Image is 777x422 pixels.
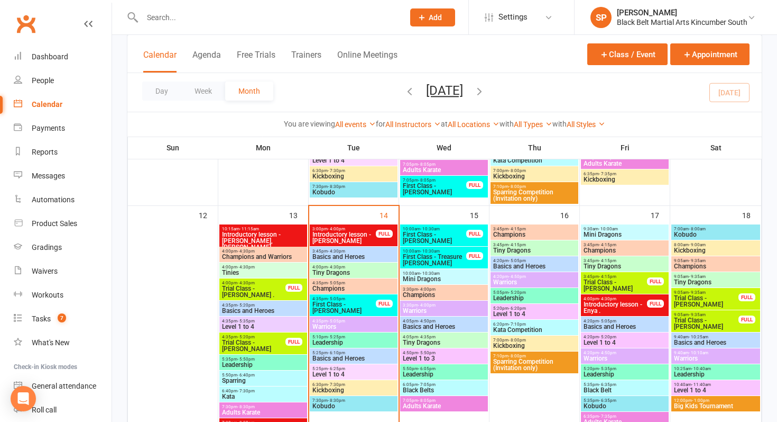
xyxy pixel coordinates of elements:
[14,283,112,307] a: Workouts
[221,339,286,352] span: Trial Class - [PERSON_NAME]
[583,335,667,339] span: 4:20pm
[567,120,605,129] a: All Styles
[328,227,345,231] span: - 4:00pm
[689,335,708,339] span: - 10:25am
[285,338,302,346] div: FULL
[499,120,514,128] strong: with
[493,157,576,164] span: Kata Competition
[508,322,526,327] span: - 7:10pm
[673,382,758,387] span: 10:40am
[402,319,486,324] span: 4:05pm
[493,231,576,238] span: Champions
[237,303,255,308] span: - 5:20pm
[689,274,706,279] span: - 9:35am
[617,17,747,27] div: Black Belt Martial Arts Kincumber South
[328,168,345,173] span: - 7:30pm
[418,303,436,308] span: - 4:00pm
[583,227,667,231] span: 9:30am
[583,258,667,263] span: 3:45pm
[583,297,647,301] span: 4:00pm
[418,366,436,371] span: - 6:05pm
[583,279,647,292] span: Trial Class - [PERSON_NAME]
[587,43,668,65] button: Class / Event
[328,265,345,270] span: - 4:30pm
[32,76,54,85] div: People
[508,274,526,279] span: - 4:50pm
[493,338,576,343] span: 7:00pm
[14,188,112,212] a: Automations
[418,178,436,183] span: - 8:05pm
[328,297,345,301] span: - 5:05pm
[312,254,395,260] span: Basics and Heroes
[328,382,345,387] span: - 7:30pm
[493,173,576,179] span: Kickboxing
[402,398,486,403] span: 7:05pm
[11,386,36,411] div: Open Intercom Messenger
[691,382,711,387] span: - 11:40am
[489,137,580,159] th: Thu
[508,184,526,189] span: - 8:00pm
[221,319,305,324] span: 4:35pm
[599,398,616,403] span: - 6:35pm
[466,230,483,238] div: FULL
[493,184,576,189] span: 7:10pm
[32,338,70,347] div: What's New
[402,339,486,346] span: Tiny Dragons
[312,189,395,195] span: Kobudo
[418,287,436,292] span: - 4:00pm
[673,317,739,330] span: Trial Class - [PERSON_NAME]
[673,274,758,279] span: 9:05am
[221,308,305,314] span: Basics and Heroes
[673,227,758,231] span: 7:00am
[599,335,616,339] span: - 5:20pm
[312,297,376,301] span: 4:35pm
[493,274,576,279] span: 4:20pm
[237,389,255,393] span: - 7:30pm
[470,206,489,223] div: 15
[493,322,576,327] span: 6:20pm
[402,276,486,282] span: Mini Dragons
[32,52,68,61] div: Dashboard
[673,398,758,403] span: 12:00pm
[221,393,305,400] span: Kata
[599,366,616,371] span: - 5:35pm
[673,279,758,285] span: Tiny Dragons
[583,355,667,362] span: Warriors
[14,45,112,69] a: Dashboard
[312,173,395,179] span: Kickboxing
[599,351,616,355] span: - 4:50pm
[493,279,576,285] span: Warriors
[493,311,576,317] span: Level 1 to 4
[218,137,309,159] th: Mon
[560,206,579,223] div: 16
[14,93,112,116] a: Calendar
[670,43,750,65] button: Appointment
[689,312,706,317] span: - 9:35am
[598,227,618,231] span: - 10:00am
[14,116,112,140] a: Payments
[328,351,345,355] span: - 6:10pm
[493,227,576,231] span: 3:45pm
[312,339,395,346] span: Leadership
[312,184,395,189] span: 7:30pm
[493,358,576,371] span: Sparring Competition (Invitation only)
[418,162,436,167] span: - 8:05pm
[583,371,667,378] span: Leadership
[508,168,526,173] span: - 8:00pm
[312,319,395,324] span: 4:35pm
[237,319,255,324] span: - 5:35pm
[583,319,667,324] span: 4:20pm
[143,50,177,73] button: Calendar
[328,184,345,189] span: - 8:30pm
[738,316,755,324] div: FULL
[328,366,345,371] span: - 6:25pm
[32,243,62,252] div: Gradings
[493,263,576,270] span: Basics and Heroes
[402,355,486,362] span: Level 1 to 3
[237,335,255,339] span: - 5:20pm
[237,357,255,362] span: - 5:50pm
[221,281,286,285] span: 4:00pm
[420,271,440,276] span: - 10:30am
[285,284,302,292] div: FULL
[32,100,62,109] div: Calendar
